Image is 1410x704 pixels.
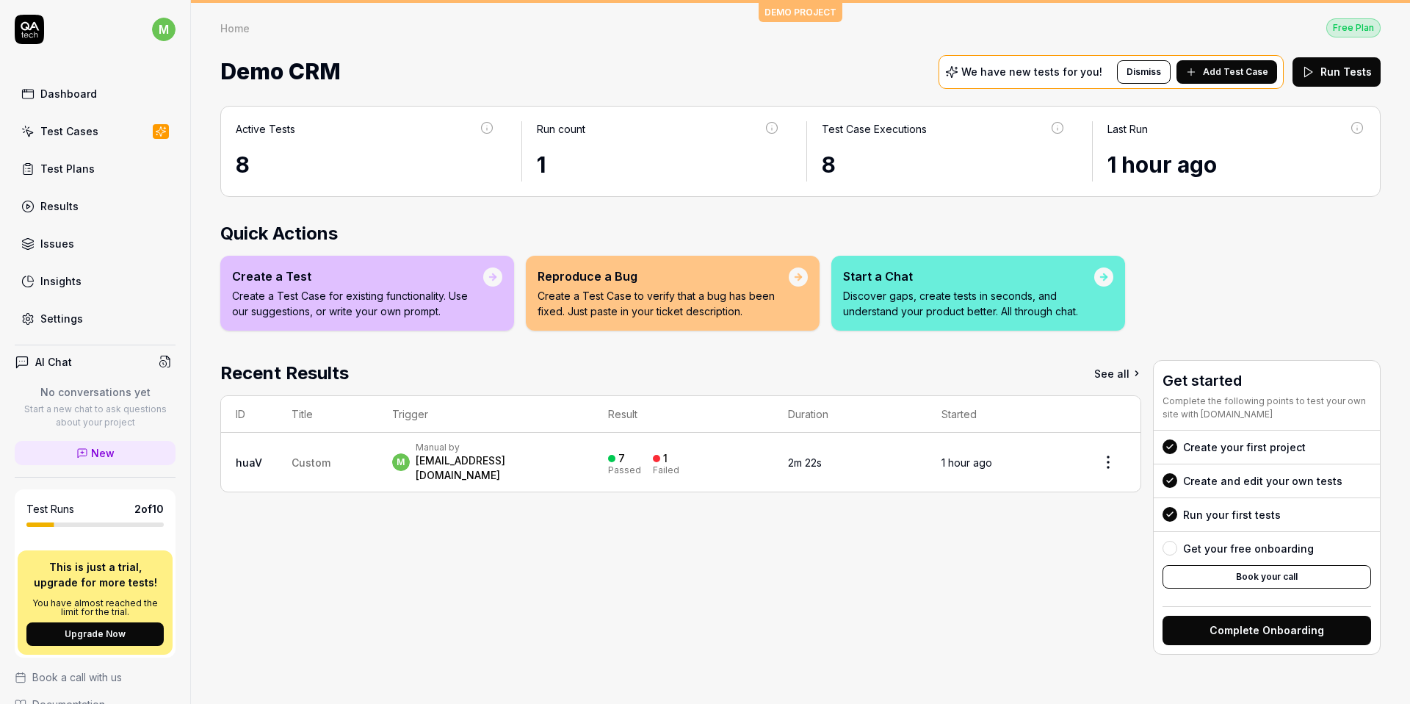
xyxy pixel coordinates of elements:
p: Create a Test Case for existing functionality. Use our suggestions, or write your own prompt. [232,288,483,319]
div: Create your first project [1183,439,1306,455]
a: Insights [15,267,176,295]
button: Book your call [1163,565,1371,589]
span: m [152,18,176,41]
a: huaV [236,456,262,469]
a: Test Cases [15,117,176,146]
time: 2m 22s [788,456,822,469]
div: Start a Chat [843,267,1094,285]
div: Create a Test [232,267,483,285]
div: Active Tests [236,121,295,137]
button: Free Plan [1326,18,1381,37]
h4: AI Chat [35,354,72,370]
h2: Recent Results [220,360,349,387]
p: Create a Test Case to verify that a bug has been fixed. Just paste in your ticket description. [538,288,789,319]
th: Duration [773,396,927,433]
span: Add Test Case [1203,65,1268,79]
div: Dashboard [40,86,97,101]
button: Add Test Case [1176,60,1277,84]
p: This is just a trial, upgrade for more tests! [26,559,164,590]
h2: Quick Actions [220,220,1381,247]
span: New [91,445,115,461]
p: You have almost reached the limit for the trial. [26,599,164,617]
button: Dismiss [1117,60,1171,84]
span: Custom [292,456,330,469]
span: Demo CRM [220,52,341,91]
th: ID [221,396,277,433]
button: m [152,15,176,44]
div: Settings [40,311,83,326]
time: 1 hour ago [1107,151,1217,178]
button: Upgrade Now [26,622,164,646]
div: Complete the following points to test your own site with [DOMAIN_NAME] [1163,395,1371,421]
p: Start a new chat to ask questions about your project [15,403,176,429]
time: 1 hour ago [941,456,992,469]
div: Insights [40,273,82,289]
a: Settings [15,304,176,333]
div: Create and edit your own tests [1183,473,1342,489]
div: [EMAIL_ADDRESS][DOMAIN_NAME] [416,453,579,483]
div: Test Cases [40,123,98,139]
a: Results [15,192,176,220]
a: Test Plans [15,154,176,183]
a: Issues [15,229,176,258]
th: Started [927,396,1076,433]
div: Reproduce a Bug [538,267,789,285]
h3: Get started [1163,370,1371,392]
div: Manual by [416,442,579,453]
button: Complete Onboarding [1163,616,1371,645]
div: 1 [537,148,781,182]
div: 7 [618,452,625,465]
div: Last Run [1107,121,1148,137]
div: Failed [653,466,679,475]
div: Test Plans [40,161,95,176]
div: 1 [663,452,668,465]
h5: Test Runs [26,503,74,516]
a: Dashboard [15,79,176,108]
p: Discover gaps, create tests in seconds, and understand your product better. All through chat. [843,288,1094,319]
p: No conversations yet [15,384,176,400]
a: See all [1094,360,1141,387]
a: Book a call with us [15,669,176,685]
div: Get your free onboarding [1183,541,1314,556]
span: m [392,453,410,471]
div: Run count [537,121,585,137]
div: Home [220,21,250,35]
th: Trigger [377,396,593,433]
div: 8 [236,148,495,182]
div: 8 [822,148,1066,182]
div: Issues [40,236,74,251]
div: Results [40,198,79,214]
p: We have new tests for you! [961,67,1102,77]
th: Result [593,396,773,433]
span: 2 of 10 [134,501,164,517]
button: Run Tests [1292,57,1381,87]
div: Run your first tests [1183,507,1281,522]
a: New [15,441,176,465]
span: Book a call with us [32,669,122,685]
div: Test Case Executions [822,121,927,137]
th: Title [277,396,377,433]
div: Passed [608,466,641,475]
